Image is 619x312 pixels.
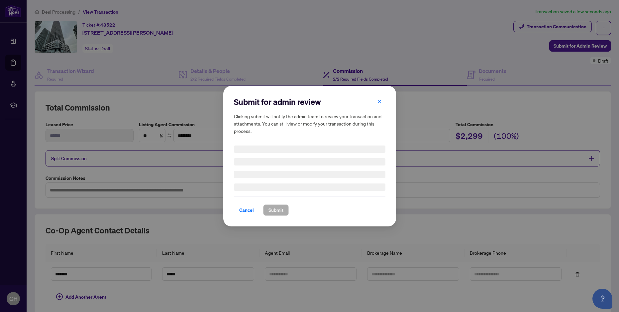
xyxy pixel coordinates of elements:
[263,204,289,216] button: Submit
[592,289,612,309] button: Open asap
[234,113,385,135] h5: Clicking submit will notify the admin team to review your transaction and attachments. You can st...
[377,99,382,104] span: close
[239,205,254,215] span: Cancel
[234,204,259,216] button: Cancel
[234,97,385,107] h2: Submit for admin review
